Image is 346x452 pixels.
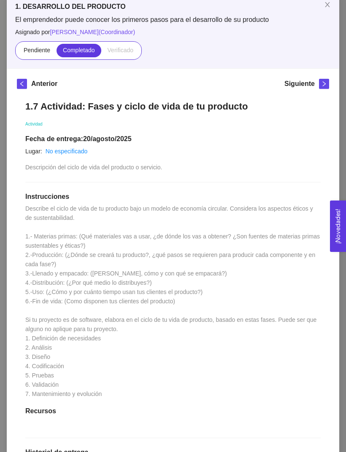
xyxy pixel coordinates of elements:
[63,47,95,53] span: Completado
[25,122,43,126] span: Actividad
[24,47,50,53] span: Pendiente
[25,147,42,156] article: Lugar:
[31,79,57,89] h5: Anterior
[25,135,321,143] h1: Fecha de entrega: 20/agosto/2025
[25,164,162,171] span: Descripción del ciclo de vida del producto o servicio.
[15,2,331,12] h5: 1. DESARROLLO DEL PRODUCTO
[50,29,135,35] span: [PERSON_NAME] ( Coordinador )
[324,1,331,8] span: close
[25,193,321,201] h1: Instrucciones
[108,47,133,53] span: Verificado
[15,27,331,37] span: Asignado por
[25,407,321,415] h1: Recursos
[25,101,321,112] h1: 1.7 Actividad: Fases y ciclo de vida de tu producto
[46,148,88,155] a: No especificado
[319,81,329,87] span: right
[319,79,329,89] button: right
[330,201,346,252] button: Open Feedback Widget
[25,205,322,397] span: Describe el ciclo de vida de tu producto bajo un modelo de economía circular. Considera los aspec...
[17,79,27,89] button: left
[284,79,315,89] h5: Siguiente
[15,15,331,24] span: El emprendedor puede conocer los primeros pasos para el desarrollo de su producto
[17,81,27,87] span: left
